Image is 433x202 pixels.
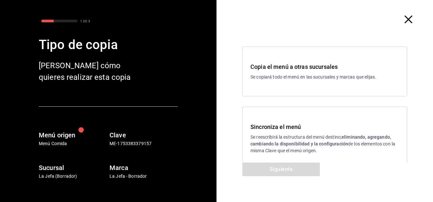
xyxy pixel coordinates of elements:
h6: Sucursal [39,163,107,173]
p: La Jefa (Borrador) [39,173,107,180]
p: Se reescribirá la estructura del menú destino; de los elementos con la misma Clave que el menú or... [250,134,399,154]
h6: Marca [110,163,178,173]
p: La Jefa - Borrador [110,173,178,180]
p: Se copiará todo el menú en las sucursales y marcas que elijas. [250,74,399,80]
h3: Sincroniza el menú [250,122,399,131]
h6: Clave [110,130,178,140]
h6: Menú origen [39,130,107,140]
p: Menú Comida [39,140,107,147]
p: ME-1753383379157 [110,140,178,147]
h3: Copia el menú a otras sucursales [250,62,399,71]
div: [PERSON_NAME] cómo quieres realizar esta copia [39,60,142,83]
div: 1 DE 3 [80,19,90,24]
div: Tipo de copia [39,35,178,55]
